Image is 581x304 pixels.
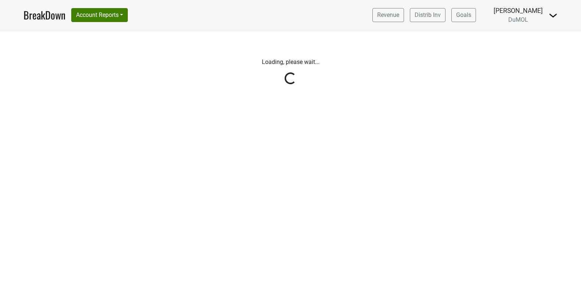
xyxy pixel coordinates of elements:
a: BreakDown [24,7,65,23]
button: Account Reports [71,8,128,22]
span: DuMOL [508,16,528,23]
a: Goals [451,8,476,22]
a: Distrib Inv [410,8,445,22]
p: Loading, please wait... [87,58,494,67]
img: Dropdown Menu [549,11,557,20]
div: [PERSON_NAME] [494,6,543,15]
a: Revenue [372,8,404,22]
